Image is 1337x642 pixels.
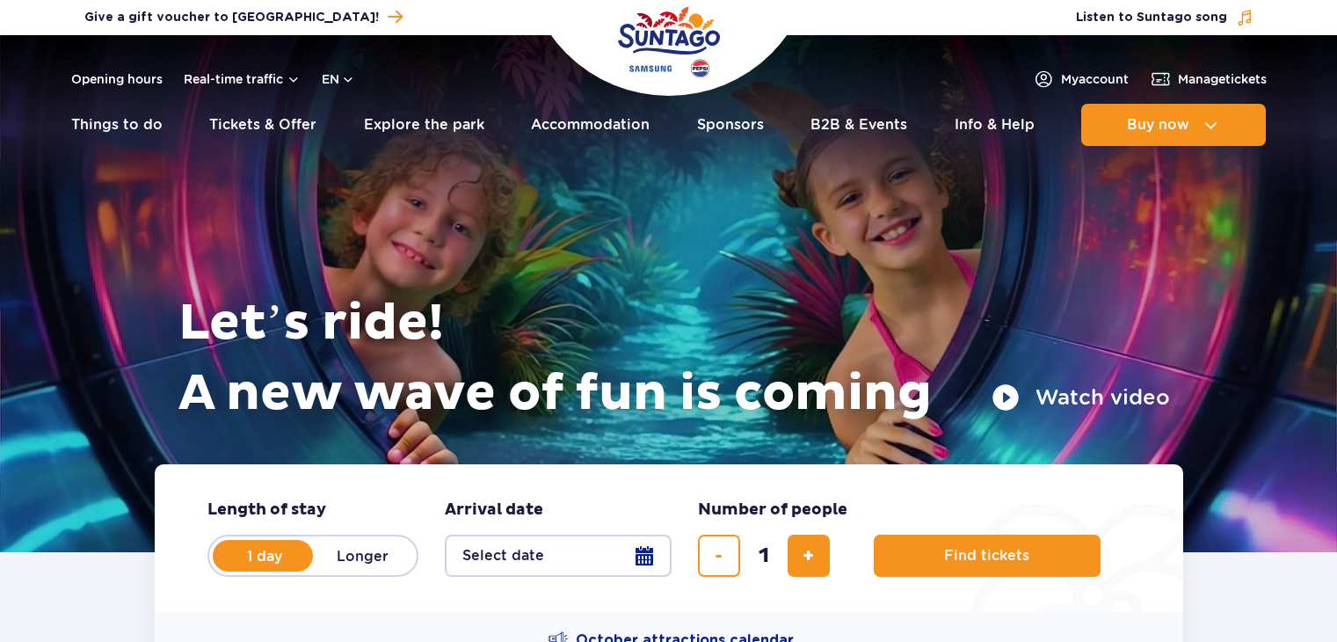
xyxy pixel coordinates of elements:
a: Tickets & Offer [209,104,316,146]
label: Longer [313,537,413,574]
button: Real-time traffic [184,72,301,86]
label: 1 day [214,537,315,574]
span: My account [1061,70,1129,88]
button: Watch video [992,383,1170,412]
button: en [322,70,355,88]
a: Info & Help [955,104,1035,146]
span: Buy now [1127,117,1189,133]
a: B2B & Events [810,104,907,146]
span: Length of stay [207,500,326,521]
a: Things to do [71,104,163,146]
button: remove ticket [698,535,740,577]
span: Listen to Suntago song [1076,9,1227,26]
h1: Let’s ride! A new wave of fun is coming [178,288,1170,429]
button: Select date [445,535,672,577]
button: Buy now [1081,104,1266,146]
span: Number of people [698,500,847,521]
a: Give a gift voucher to [GEOGRAPHIC_DATA]! [84,5,403,29]
button: Find tickets [874,535,1101,577]
a: Myaccount [1033,69,1129,90]
a: Accommodation [531,104,650,146]
span: Arrival date [445,500,543,521]
span: Find tickets [944,548,1029,564]
input: number of tickets [743,535,785,577]
span: Manage tickets [1178,70,1267,88]
a: Sponsors [697,104,764,146]
span: Give a gift voucher to [GEOGRAPHIC_DATA]! [84,9,379,26]
button: Listen to Suntago song [1076,9,1253,26]
form: Planning your visit to Park of Poland [155,464,1183,612]
a: Explore the park [364,104,484,146]
a: Opening hours [71,70,163,88]
button: add ticket [788,535,830,577]
a: Managetickets [1150,69,1267,90]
